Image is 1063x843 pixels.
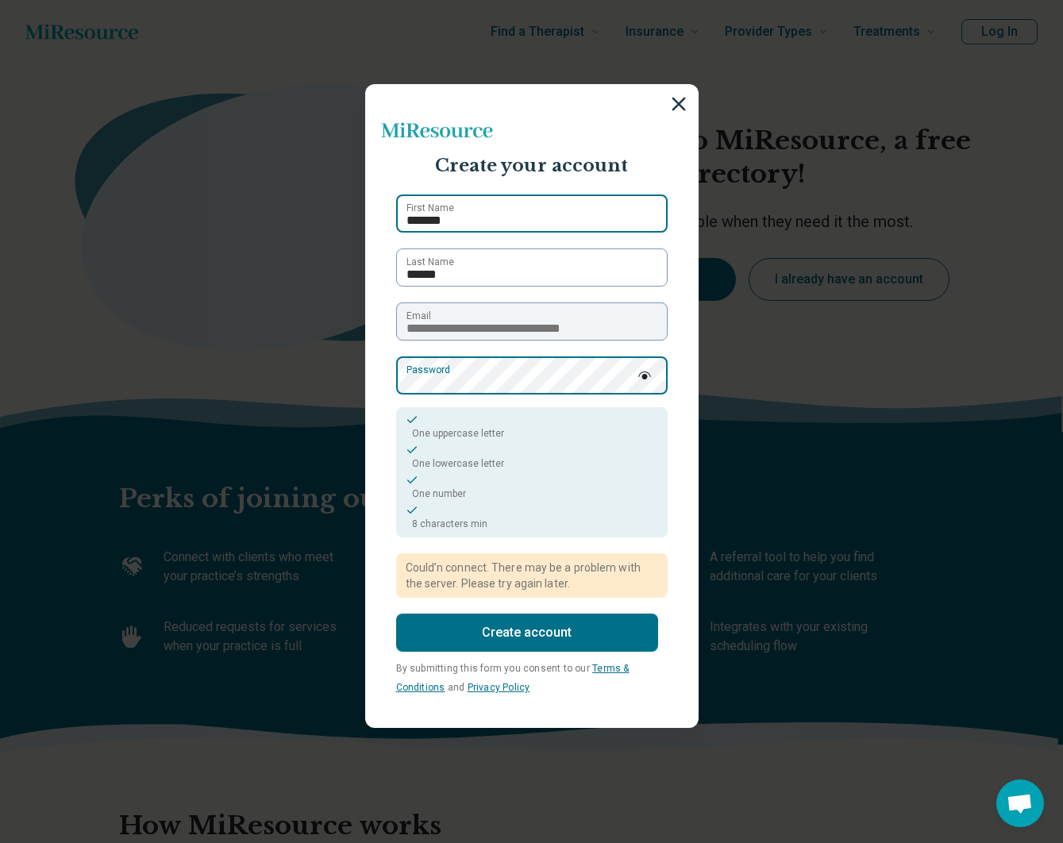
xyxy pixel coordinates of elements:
[381,154,683,179] p: Create your account
[396,663,630,693] a: Terms & Conditions
[468,682,530,693] a: Privacy Policy
[412,458,504,469] span: One lowercase letter
[406,309,431,323] label: Email
[412,518,487,529] span: 8 characters min
[406,201,454,215] label: First Name
[412,428,504,439] span: One uppercase letter
[637,371,652,379] img: password
[396,663,630,693] span: By submitting this form you consent to our and
[406,255,454,269] label: Last Name
[412,488,466,499] span: One number
[406,560,658,591] p: Could’n connect. There may be a problem with the server. Please try again later.
[406,363,450,377] label: Password
[396,614,658,652] button: Create account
